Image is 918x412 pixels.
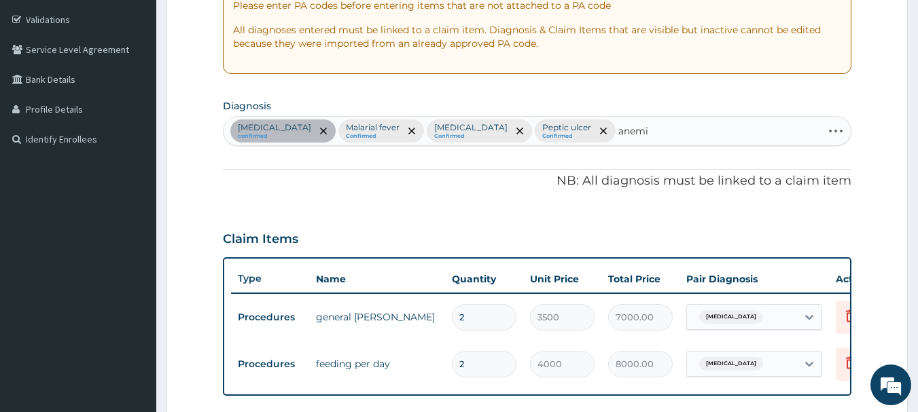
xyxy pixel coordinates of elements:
[434,133,508,140] small: Confirmed
[317,125,330,137] span: remove selection option
[346,133,400,140] small: Confirmed
[71,76,228,94] div: Chat with us now
[542,122,591,133] p: Peptic ulcer
[7,271,259,318] textarea: Type your message and hit 'Enter'
[434,122,508,133] p: [MEDICAL_DATA]
[223,99,271,113] label: Diagnosis
[79,121,188,258] span: We're online!
[445,265,523,293] th: Quantity
[231,266,309,291] th: Type
[238,133,311,140] small: confirmed
[223,7,255,39] div: Minimize live chat window
[223,232,298,247] h3: Claim Items
[231,352,309,377] td: Procedures
[309,265,445,293] th: Name
[25,68,55,102] img: d_794563401_company_1708531726252_794563401
[238,122,311,133] p: [MEDICAL_DATA]
[699,310,763,324] span: [MEDICAL_DATA]
[309,303,445,331] td: general [PERSON_NAME]
[309,350,445,377] td: feeding per day
[406,125,418,137] span: remove selection option
[514,125,526,137] span: remove selection option
[523,265,601,293] th: Unit Price
[679,265,829,293] th: Pair Diagnosis
[346,122,400,133] p: Malarial fever
[233,23,842,50] p: All diagnoses entered must be linked to a claim item. Diagnosis & Claim Items that are visible bu...
[223,172,852,190] p: NB: All diagnosis must be linked to a claim item
[597,125,610,137] span: remove selection option
[601,265,679,293] th: Total Price
[829,265,897,293] th: Actions
[699,357,763,371] span: [MEDICAL_DATA]
[542,133,591,140] small: Confirmed
[231,305,309,330] td: Procedures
